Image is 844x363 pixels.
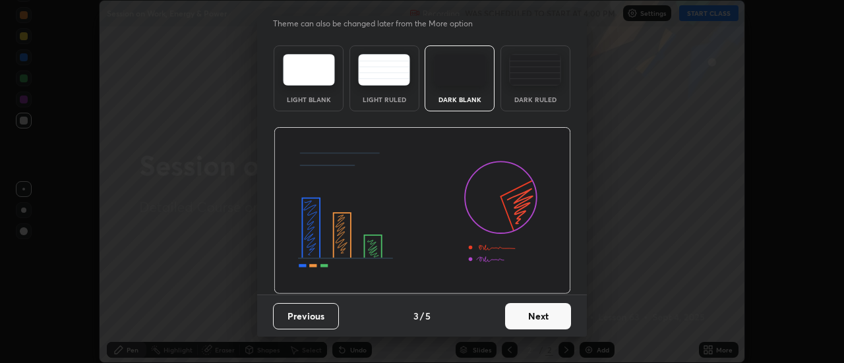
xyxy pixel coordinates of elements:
h4: / [420,309,424,323]
img: lightRuledTheme.5fabf969.svg [358,54,410,86]
img: lightTheme.e5ed3b09.svg [283,54,335,86]
button: Next [505,303,571,329]
img: darkThemeBanner.d06ce4a2.svg [274,127,571,294]
div: Light Blank [282,96,335,103]
img: darkTheme.f0cc69e5.svg [434,54,486,86]
div: Light Ruled [358,96,411,103]
p: Theme can also be changed later from the More option [273,18,487,30]
img: darkRuledTheme.de295e13.svg [509,54,561,86]
button: Previous [273,303,339,329]
h4: 3 [413,309,419,323]
h4: 5 [425,309,431,323]
div: Dark Ruled [509,96,562,103]
div: Dark Blank [433,96,486,103]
